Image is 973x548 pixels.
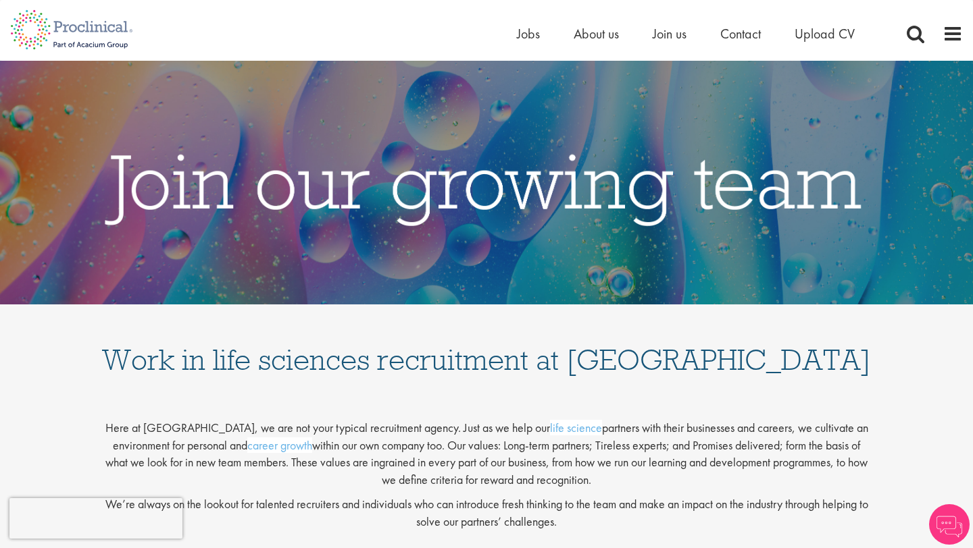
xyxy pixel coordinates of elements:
a: About us [574,25,619,43]
a: Upload CV [795,25,855,43]
h1: Work in life sciences recruitment at [GEOGRAPHIC_DATA] [101,318,872,375]
iframe: reCAPTCHA [9,498,182,539]
a: life science [550,420,602,435]
a: Jobs [517,25,540,43]
a: Contact [720,25,761,43]
p: We’re always on the lookout for talented recruiters and individuals who can introduce fresh think... [101,495,872,530]
p: Here at [GEOGRAPHIC_DATA], we are not your typical recruitment agency. Just as we help our partne... [101,408,872,489]
a: Join us [653,25,687,43]
a: career growth [247,437,312,453]
img: Chatbot [929,504,970,545]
